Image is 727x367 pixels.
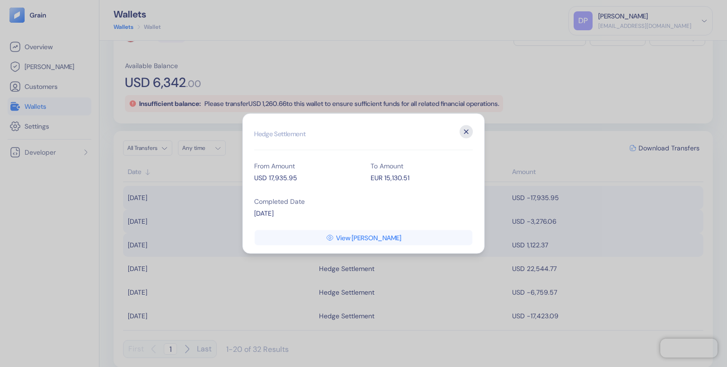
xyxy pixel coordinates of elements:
[371,173,473,183] div: EUR 15,130.51
[254,198,356,205] div: Completed Date
[254,209,356,218] div: [DATE]
[255,230,472,245] button: View [PERSON_NAME]
[254,173,356,183] div: USD 17,935.95
[254,163,356,169] div: From Amount
[336,235,401,241] span: View [PERSON_NAME]
[254,125,473,150] h2: Hedge Settlement
[371,163,473,169] div: To Amount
